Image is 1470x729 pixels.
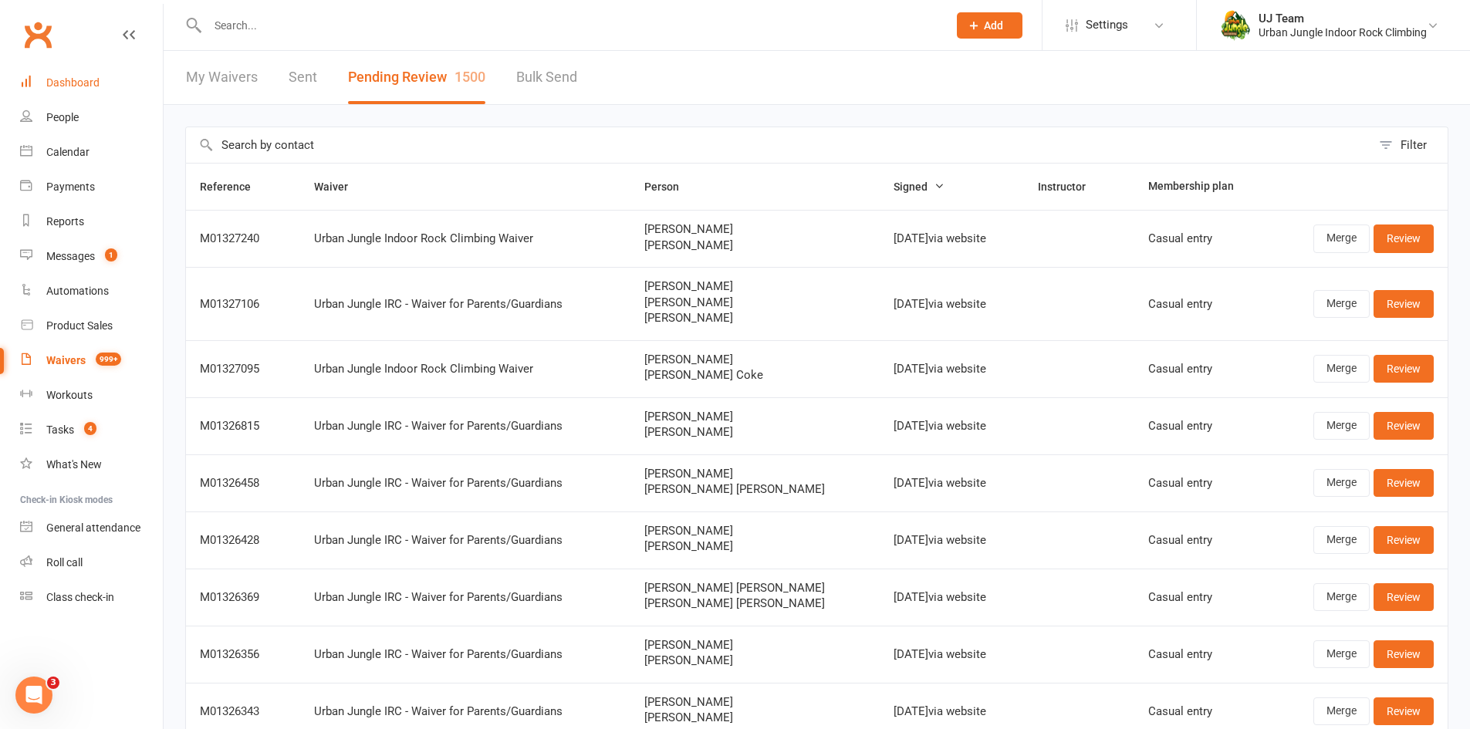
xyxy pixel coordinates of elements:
[644,540,866,553] span: [PERSON_NAME]
[1148,648,1256,661] div: Casual entry
[20,580,163,615] a: Class kiosk mode
[1148,420,1256,433] div: Casual entry
[200,181,268,193] span: Reference
[644,181,696,193] span: Person
[1313,583,1370,611] a: Merge
[200,534,286,547] div: M01326428
[46,521,140,534] div: General attendance
[314,477,617,490] div: Urban Jungle IRC - Waiver for Parents/Guardians
[1374,697,1434,725] a: Review
[20,413,163,447] a: Tasks 4
[314,591,617,604] div: Urban Jungle IRC - Waiver for Parents/Guardians
[984,19,1003,32] span: Add
[894,181,945,193] span: Signed
[1259,12,1427,25] div: UJ Team
[289,51,317,104] a: Sent
[1374,640,1434,668] a: Review
[644,239,866,252] span: [PERSON_NAME]
[1134,164,1270,210] th: Membership plan
[186,127,1371,163] input: Search by contact
[1148,477,1256,490] div: Casual entry
[1148,232,1256,245] div: Casual entry
[644,223,866,236] span: [PERSON_NAME]
[96,353,121,366] span: 999+
[894,534,1010,547] div: [DATE] via website
[1086,8,1128,42] span: Settings
[1259,25,1427,39] div: Urban Jungle Indoor Rock Climbing
[1148,298,1256,311] div: Casual entry
[1374,583,1434,611] a: Review
[1374,224,1434,252] a: Review
[1313,412,1370,440] a: Merge
[46,111,79,123] div: People
[314,705,617,718] div: Urban Jungle IRC - Waiver for Parents/Guardians
[20,204,163,239] a: Reports
[200,705,286,718] div: M01326343
[644,312,866,325] span: [PERSON_NAME]
[20,239,163,274] a: Messages 1
[46,76,100,89] div: Dashboard
[314,648,617,661] div: Urban Jungle IRC - Waiver for Parents/Guardians
[46,591,114,603] div: Class check-in
[894,705,1010,718] div: [DATE] via website
[644,483,866,496] span: [PERSON_NAME] [PERSON_NAME]
[644,711,866,724] span: [PERSON_NAME]
[20,100,163,135] a: People
[314,363,617,376] div: Urban Jungle Indoor Rock Climbing Waiver
[894,591,1010,604] div: [DATE] via website
[644,525,866,538] span: [PERSON_NAME]
[894,477,1010,490] div: [DATE] via website
[20,447,163,482] a: What's New
[1313,355,1370,383] a: Merge
[200,177,268,196] button: Reference
[200,363,286,376] div: M01327095
[894,420,1010,433] div: [DATE] via website
[894,232,1010,245] div: [DATE] via website
[20,66,163,100] a: Dashboard
[516,51,577,104] a: Bulk Send
[46,285,109,297] div: Automations
[46,319,113,332] div: Product Sales
[894,363,1010,376] div: [DATE] via website
[46,354,86,366] div: Waivers
[46,389,93,401] div: Workouts
[644,582,866,595] span: [PERSON_NAME] [PERSON_NAME]
[200,477,286,490] div: M01326458
[957,12,1022,39] button: Add
[644,639,866,652] span: [PERSON_NAME]
[1148,363,1256,376] div: Casual entry
[314,298,617,311] div: Urban Jungle IRC - Waiver for Parents/Guardians
[1148,534,1256,547] div: Casual entry
[1313,640,1370,668] a: Merge
[46,556,83,569] div: Roll call
[46,424,74,436] div: Tasks
[1313,469,1370,497] a: Merge
[1148,705,1256,718] div: Casual entry
[644,467,866,481] span: [PERSON_NAME]
[20,274,163,309] a: Automations
[186,51,258,104] a: My Waivers
[1038,181,1103,193] span: Instructor
[46,250,95,262] div: Messages
[84,422,96,435] span: 4
[20,343,163,378] a: Waivers 999+
[1374,526,1434,554] a: Review
[200,591,286,604] div: M01326369
[46,215,84,228] div: Reports
[200,232,286,245] div: M01327240
[1371,127,1448,163] button: Filter
[1038,177,1103,196] button: Instructor
[644,353,866,366] span: [PERSON_NAME]
[46,458,102,471] div: What's New
[455,69,485,85] span: 1500
[1148,591,1256,604] div: Casual entry
[644,426,866,439] span: [PERSON_NAME]
[894,177,945,196] button: Signed
[1374,469,1434,497] a: Review
[1374,355,1434,383] a: Review
[644,369,866,382] span: [PERSON_NAME] Coke
[314,181,365,193] span: Waiver
[20,511,163,545] a: General attendance kiosk mode
[644,696,866,709] span: [PERSON_NAME]
[348,51,485,104] button: Pending Review1500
